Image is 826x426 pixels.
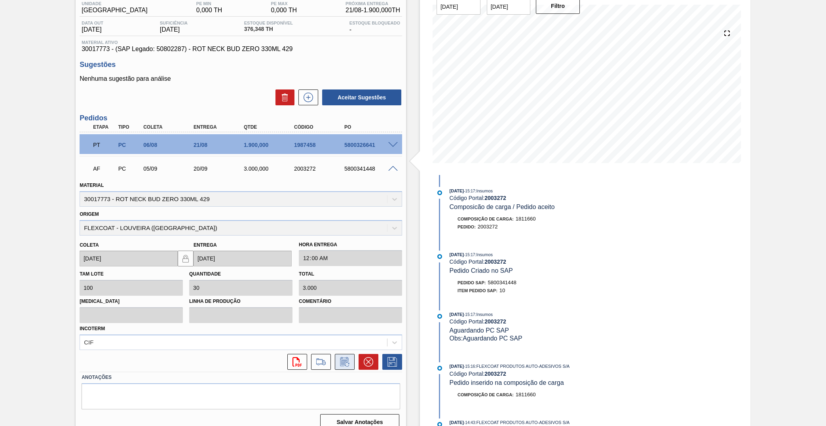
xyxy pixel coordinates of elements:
[82,7,148,14] span: [GEOGRAPHIC_DATA]
[80,326,105,331] label: Incoterm
[80,75,402,82] p: Nenhuma sugestão para análise
[450,335,522,342] span: Obs: Aguardando PC SAP
[242,124,298,130] div: Qtde
[82,21,103,25] span: Data out
[342,124,399,130] div: PO
[82,1,148,6] span: Unidade
[91,124,118,130] div: Etapa
[82,40,400,45] span: Material ativo
[464,420,475,425] span: - 14:43
[450,420,464,425] span: [DATE]
[458,224,476,229] span: Pedido :
[93,142,116,148] p: PT
[450,312,464,317] span: [DATE]
[160,26,188,33] span: [DATE]
[346,7,400,14] span: 21/08 - 1.900,000 TH
[82,46,400,53] span: 30017773 - (SAP Legado: 50802287) - ROT NECK BUD ZERO 330ML 429
[322,89,401,105] button: Aceitar Sugestões
[458,217,514,221] span: Composição de Carga :
[475,252,493,257] span: : Insumos
[80,251,178,266] input: dd/mm/yyyy
[292,165,349,172] div: 2003272
[342,142,399,148] div: 5800326641
[355,354,378,370] div: Cancelar pedido
[475,364,570,369] span: : FLEXCOAT PRODUTOS AUTO-ADESIVOS S/A
[516,216,536,222] span: 1811660
[331,354,355,370] div: Informar alteração no pedido
[244,21,293,25] span: Estoque Disponível
[346,1,400,6] span: Próxima Entrega
[194,251,292,266] input: dd/mm/yyyy
[484,318,506,325] strong: 2003272
[84,339,93,346] div: CIF
[242,142,298,148] div: 1.900,000
[299,239,402,251] label: Hora Entrega
[80,242,99,248] label: Coleta
[475,188,493,193] span: : Insumos
[450,371,638,377] div: Código Portal:
[271,1,297,6] span: PE MAX
[450,203,555,210] span: Composicão de carga / Pedido aceito
[160,21,188,25] span: Suficiência
[271,7,297,14] span: 0,000 TH
[299,271,314,277] label: Total
[192,142,248,148] div: 21/08/2025
[80,296,183,307] label: [MEDICAL_DATA]
[378,354,402,370] div: Salvar Pedido
[91,160,118,177] div: Aguardando Faturamento
[458,288,497,293] span: Item pedido SAP:
[450,252,464,257] span: [DATE]
[189,296,292,307] label: Linha de Produção
[450,188,464,193] span: [DATE]
[192,165,248,172] div: 20/09/2025
[80,61,402,69] h3: Sugestões
[458,392,514,397] span: Composição de Carga :
[80,114,402,122] h3: Pedidos
[244,26,293,32] span: 376,348 TH
[516,392,536,397] span: 1811660
[458,280,486,285] span: Pedido SAP:
[450,327,509,334] span: Aguardando PC SAP
[437,366,442,371] img: atual
[464,312,475,317] span: - 15:17
[82,26,103,33] span: [DATE]
[349,21,400,25] span: Estoque Bloqueado
[499,287,505,293] span: 10
[91,136,118,154] div: Pedido em Trânsito
[292,142,349,148] div: 1987458
[196,7,222,14] span: 0,000 TH
[318,89,402,106] div: Aceitar Sugestões
[478,224,498,230] span: 2003272
[242,165,298,172] div: 3.000,000
[342,165,399,172] div: 5800341448
[464,253,475,257] span: - 15:17
[484,195,506,201] strong: 2003272
[141,142,198,148] div: 06/08/2025
[437,314,442,319] img: atual
[93,165,116,172] p: AF
[484,371,506,377] strong: 2003272
[450,259,638,265] div: Código Portal:
[307,354,331,370] div: Ir para Composição de Carga
[80,271,103,277] label: Tam lote
[82,372,400,383] label: Anotações
[194,242,217,248] label: Entrega
[450,379,564,386] span: Pedido inserido na composição de carga
[437,190,442,195] img: atual
[464,189,475,193] span: - 15:17
[80,183,104,188] label: Material
[475,420,570,425] span: : FLEXCOAT PRODUTOS AUTO-ADESIVOS S/A
[437,254,442,259] img: atual
[116,165,143,172] div: Pedido de Compra
[181,254,190,263] img: locked
[464,364,475,369] span: - 15:16
[450,267,513,274] span: Pedido Criado no SAP
[189,271,221,277] label: Quantidade
[347,21,402,33] div: -
[488,280,516,285] span: 5800341448
[80,211,99,217] label: Origem
[116,124,143,130] div: Tipo
[178,251,194,266] button: locked
[272,89,294,105] div: Excluir Sugestões
[299,296,402,307] label: Comentário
